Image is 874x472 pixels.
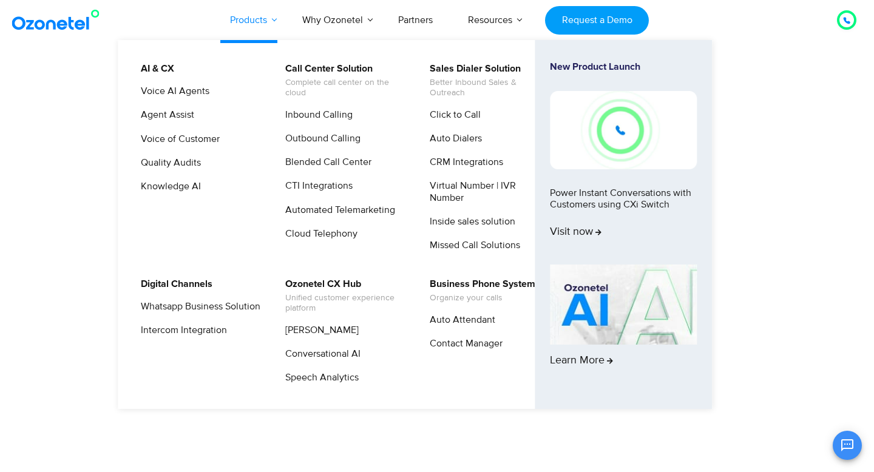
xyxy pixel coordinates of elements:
[133,299,262,314] a: Whatsapp Business Solution
[133,155,203,170] a: Quality Audits
[285,78,405,98] span: Complete call center on the cloud
[133,323,229,338] a: Intercom Integration
[422,61,551,100] a: Sales Dialer SolutionBetter Inbound Sales & Outreach
[550,61,697,260] a: New Product LaunchPower Instant Conversations with Customers using CXi SwitchVisit now
[133,132,222,147] a: Voice of Customer
[285,293,405,314] span: Unified customer experience platform
[133,84,211,99] a: Voice AI Agents
[277,155,373,170] a: Blended Call Center
[277,178,354,194] a: CTI Integrations
[550,91,697,169] img: New-Project-17.png
[277,346,362,362] a: Conversational AI
[430,78,549,98] span: Better Inbound Sales & Outreach
[545,6,649,35] a: Request a Demo
[422,155,505,170] a: CRM Integrations
[133,277,214,292] a: Digital Channels
[422,277,537,305] a: Business Phone SystemOrganize your calls
[422,131,484,146] a: Auto Dialers
[550,226,601,239] span: Visit now
[133,107,196,123] a: Agent Assist
[422,107,483,123] a: Click to Call
[550,265,697,388] a: Learn More
[277,370,361,385] a: Speech Analytics
[277,203,397,218] a: Automated Telemarketing
[550,354,613,368] span: Learn More
[277,131,362,146] a: Outbound Calling
[833,431,862,460] button: Open chat
[422,178,551,205] a: Virtual Number | IVR Number
[277,61,407,100] a: Call Center SolutionComplete call center on the cloud
[133,61,176,76] a: AI & CX
[277,107,354,123] a: Inbound Calling
[430,293,535,303] span: Organize your calls
[277,226,359,241] a: Cloud Telephony
[422,238,522,253] a: Missed Call Solutions
[277,277,407,315] a: Ozonetel CX HubUnified customer experience platform
[277,323,361,338] a: [PERSON_NAME]
[422,214,517,229] a: Inside sales solution
[550,265,697,345] img: AI
[133,179,203,194] a: Knowledge AI
[422,336,504,351] a: Contact Manager
[422,312,497,328] a: Auto Attendant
